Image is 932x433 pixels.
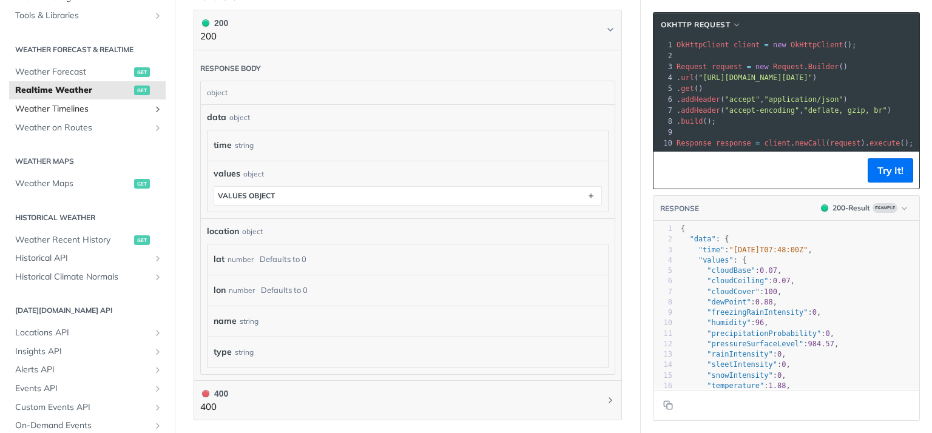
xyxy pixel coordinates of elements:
[755,318,764,327] span: 96
[15,271,150,283] span: Historical Climate Normals
[681,329,834,338] span: : ,
[681,298,777,306] span: : ,
[677,139,712,147] span: Response
[202,19,209,27] span: 200
[15,346,150,358] span: Insights API
[9,100,166,118] a: Weather TimelinesShow subpages for Weather Timelines
[15,10,150,22] span: Tools & Libraries
[707,340,803,348] span: "pressureSurfaceLevel"
[681,266,782,275] span: : ,
[9,231,166,249] a: Weather Recent Historyget
[229,281,255,299] div: number
[15,401,150,414] span: Custom Events API
[260,250,306,268] div: Defaults to 0
[653,72,674,83] div: 4
[15,364,150,376] span: Alerts API
[729,246,808,254] span: "[DATE]T07:48:00Z"
[153,272,163,282] button: Show subpages for Historical Climate Normals
[773,41,786,49] span: new
[15,103,150,115] span: Weather Timelines
[9,44,166,55] h2: Weather Forecast & realtime
[194,50,622,381] div: 200 200200
[653,83,674,94] div: 5
[681,117,703,126] span: build
[153,328,163,338] button: Show subpages for Locations API
[755,62,769,71] span: new
[755,298,773,306] span: 0.88
[242,226,263,237] div: object
[9,81,166,99] a: Realtime Weatherget
[153,347,163,357] button: Show subpages for Insights API
[795,139,826,147] span: newCall
[660,203,700,215] button: RESPONSE
[764,287,777,296] span: 100
[653,349,672,360] div: 13
[218,191,275,200] div: values object
[153,384,163,394] button: Show subpages for Events API
[681,371,786,380] span: : ,
[653,318,672,328] div: 10
[760,266,777,275] span: 0.07
[681,360,791,369] span: : ,
[677,84,703,93] span: . ()
[9,249,166,267] a: Historical APIShow subpages for Historical API
[681,308,821,317] span: : ,
[821,204,828,212] span: 200
[653,371,672,381] div: 15
[606,25,615,35] svg: Chevron
[200,16,228,30] div: 200
[606,395,615,405] svg: Chevron
[698,256,734,264] span: "values"
[707,308,808,317] span: "freezingRainIntensity"
[677,62,707,71] span: Request
[214,281,226,299] label: lon
[681,287,782,296] span: : ,
[773,62,804,71] span: Request
[200,30,228,44] p: 200
[15,122,150,134] span: Weather on Routes
[9,268,166,286] a: Historical Climate NormalsShow subpages for Historical Climate Normals
[653,234,672,244] div: 2
[653,276,672,286] div: 6
[661,19,730,30] span: OkHttp Request
[868,158,913,183] button: Try It!
[15,420,150,432] span: On-Demand Events
[653,224,672,234] div: 1
[15,252,150,264] span: Historical API
[9,343,166,361] a: Insights APIShow subpages for Insights API
[707,287,760,296] span: "cloudCover"
[653,127,674,138] div: 9
[677,139,913,147] span: . ( ). ();
[15,66,131,78] span: Weather Forecast
[681,256,746,264] span: : {
[681,277,795,285] span: : ,
[653,339,672,349] div: 12
[653,307,672,318] div: 9
[782,360,786,369] span: 0
[681,350,786,358] span: : ,
[716,139,751,147] span: response
[870,139,900,147] span: execute
[243,169,264,180] div: object
[15,84,131,96] span: Realtime Weather
[9,7,166,25] a: Tools & LibrariesShow subpages for Tools & Libraries
[653,39,674,50] div: 1
[653,255,672,266] div: 4
[681,318,769,327] span: : ,
[725,106,800,115] span: "accept-encoding"
[812,308,817,317] span: 0
[9,361,166,379] a: Alerts APIShow subpages for Alerts API
[200,387,615,414] button: 400 400400
[681,246,812,254] span: : ,
[830,139,861,147] span: request
[202,390,209,397] span: 400
[707,371,772,380] span: "snowIntensity"
[200,63,261,74] div: Response body
[747,62,751,71] span: =
[153,253,163,263] button: Show subpages for Historical API
[653,50,674,61] div: 2
[653,360,672,370] div: 14
[200,387,228,400] div: 400
[725,95,760,104] span: "accept"
[153,104,163,114] button: Show subpages for Weather Timelines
